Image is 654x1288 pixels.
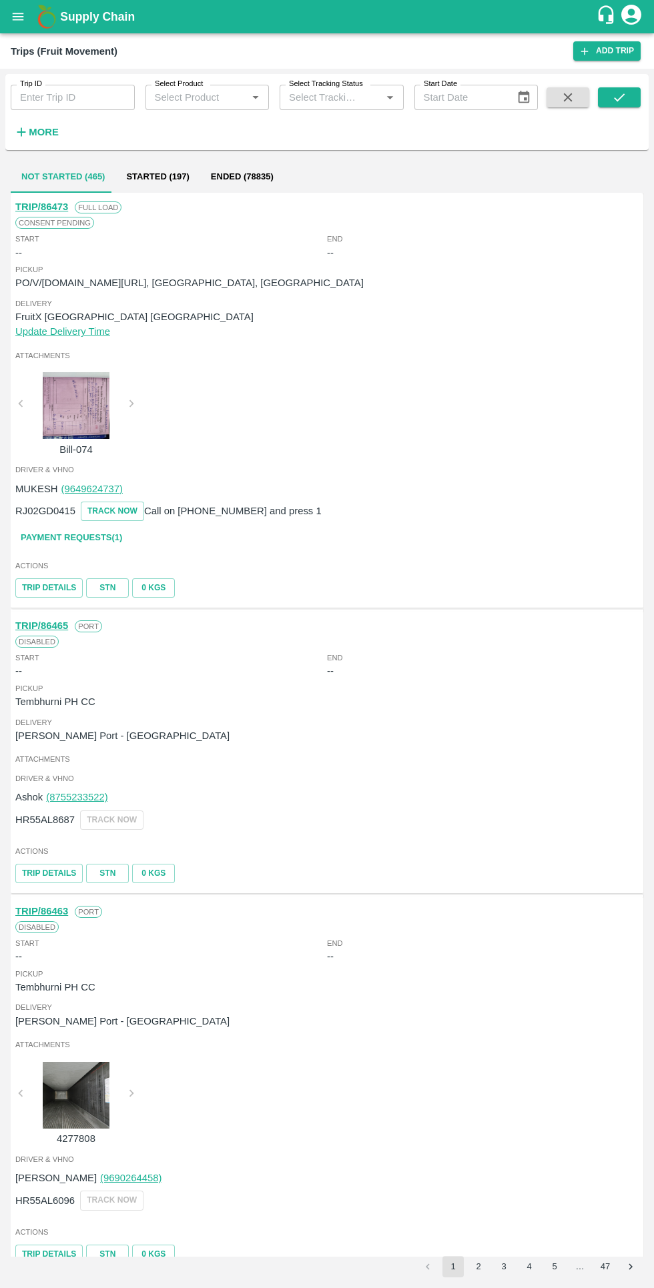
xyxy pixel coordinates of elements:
[11,161,115,193] button: Not Started (465)
[569,1261,591,1273] div: …
[15,309,639,324] p: FruitX [GEOGRAPHIC_DATA] [GEOGRAPHIC_DATA]
[327,937,343,949] span: End
[415,1256,643,1277] nav: pagination navigation
[26,1131,126,1146] p: 4277808
[15,326,110,337] a: Update Delivery Time
[11,43,117,60] div: Trips (Fruit Movement)
[75,906,102,918] span: Port
[15,652,39,664] span: Start
[132,864,175,883] button: 0 Kgs
[596,5,619,29] div: customer-support
[15,682,639,694] span: Pickup
[619,3,643,31] div: account of current user
[15,1193,75,1208] p: HR55AL6096
[75,201,121,213] span: Full Load
[15,578,83,598] a: Trip Details
[60,10,135,23] b: Supply Chain
[15,350,639,362] span: Attachments
[26,442,126,457] p: Bill-074
[61,484,123,494] a: (9649624737)
[149,89,244,106] input: Select Product
[46,792,107,802] a: (8755233522)
[33,3,60,30] img: logo
[15,263,639,275] span: Pickup
[11,85,135,110] input: Enter Trip ID
[15,233,39,245] span: Start
[15,845,639,857] span: Actions
[620,1256,641,1277] button: Go to next page
[15,1153,639,1165] span: Driver & VHNo
[442,1256,464,1277] button: page 1
[15,664,22,678] div: --
[60,7,596,26] a: Supply Chain
[86,578,129,598] a: STN
[15,464,639,476] span: Driver & VHNo
[15,484,58,494] span: MUKESH
[15,716,639,728] span: Delivery
[544,1256,565,1277] button: Go to page 5
[327,245,334,260] div: --
[15,792,43,802] span: Ashok
[519,1256,540,1277] button: Go to page 4
[20,79,42,89] label: Trip ID
[15,1226,639,1238] span: Actions
[15,1039,639,1051] span: Attachments
[511,85,537,110] button: Choose date
[15,772,639,784] span: Driver & VHNo
[15,217,94,229] span: Consent Pending
[573,41,641,61] a: Add Trip
[15,812,75,827] p: HR55AL8687
[15,526,127,550] a: Payment Requests(1)
[15,201,68,212] a: TRIP/86473
[15,504,75,518] p: RJ02GD0415
[289,79,363,89] label: Select Tracking Status
[132,1245,175,1264] button: 0 Kgs
[86,864,129,883] a: STN
[15,906,68,916] a: TRIP/86463
[327,652,343,664] span: End
[424,79,457,89] label: Start Date
[15,297,639,309] span: Delivery
[115,161,200,193] button: Started (197)
[468,1256,489,1277] button: Go to page 2
[155,79,203,89] label: Select Product
[15,636,59,648] span: Disabled
[15,728,639,743] p: [PERSON_NAME] Port - [GEOGRAPHIC_DATA]
[81,502,144,521] button: TRACK NOW
[15,949,22,964] div: --
[327,233,343,245] span: End
[75,620,102,632] span: Port
[15,620,68,631] a: TRIP/86465
[200,161,284,193] button: Ended (78835)
[327,664,334,678] div: --
[15,560,639,572] span: Actions
[15,864,83,883] a: Trip Details
[29,127,59,137] strong: More
[15,1173,97,1183] span: [PERSON_NAME]
[100,1173,161,1183] a: (9690264458)
[381,89,398,106] button: Open
[595,1256,616,1277] button: Go to page 47
[15,968,639,980] span: Pickup
[284,89,360,106] input: Select Tracking Status
[132,578,175,598] button: 0 Kgs
[493,1256,515,1277] button: Go to page 3
[15,245,22,260] div: --
[15,980,639,995] p: Tembhurni PH CC
[15,1001,639,1013] span: Delivery
[15,921,59,933] span: Disabled
[247,89,264,106] button: Open
[15,1245,83,1264] a: Trip Details
[144,504,322,518] p: Call on [PHONE_NUMBER] and press 1
[3,1,33,32] button: open drawer
[414,85,506,110] input: Start Date
[15,937,39,949] span: Start
[15,753,639,765] span: Attachments
[327,949,334,964] div: --
[15,275,639,290] p: PO/V/[DOMAIN_NAME][URL], [GEOGRAPHIC_DATA], [GEOGRAPHIC_DATA]
[15,694,639,709] p: Tembhurni PH CC
[15,1014,639,1029] p: [PERSON_NAME] Port - [GEOGRAPHIC_DATA]
[11,121,62,143] button: More
[86,1245,129,1264] a: STN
